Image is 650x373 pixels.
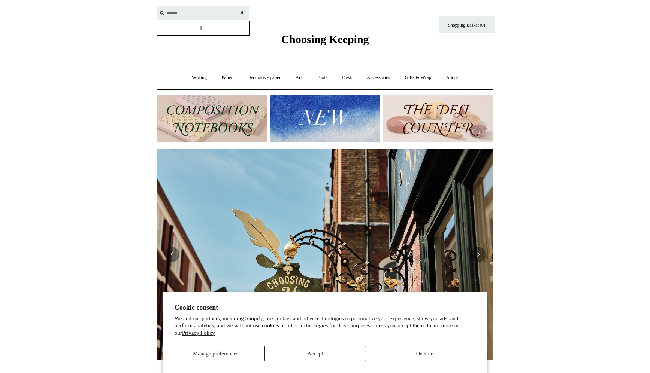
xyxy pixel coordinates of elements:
a: Tools [310,68,334,88]
a: Paper [215,68,239,88]
p: We and our partners, including Shopify, use cookies and other technologies to personalize your ex... [175,315,476,337]
span: Manage preferences [193,351,238,357]
span: Choosing Keeping [281,33,369,45]
a: Decorative paper [241,68,287,88]
a: Desk [335,68,359,88]
button: Decline [374,346,475,361]
img: 202302 Composition ledgers.jpg__PID:69722ee6-fa44-49dd-a067-31375e5d54ec [157,95,267,142]
button: Previous [164,247,179,262]
button: Manage preferences [175,346,257,361]
a: Shopping Basket (0) [439,16,495,33]
img: New.jpg__PID:f73bdf93-380a-4a35-bcfe-7823039498e1 [270,95,380,142]
img: Copyright Choosing Keeping 20190711 LS Homepage 7.jpg__PID:4c49fdcc-9d5f-40e8-9753-f5038b35abb7 [157,149,493,360]
h2: Cookie consent [175,304,476,312]
a: Privacy Policy [182,330,215,336]
a: Accessories [360,68,397,88]
a: About [439,68,465,88]
a: Gifts & Wrap [398,68,438,88]
button: Next [471,247,486,262]
img: The Deli Counter [383,95,493,142]
a: Choosing Keeping [281,39,369,44]
a: Art [289,68,309,88]
a: Writing [185,68,214,88]
button: Accept [264,346,366,361]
